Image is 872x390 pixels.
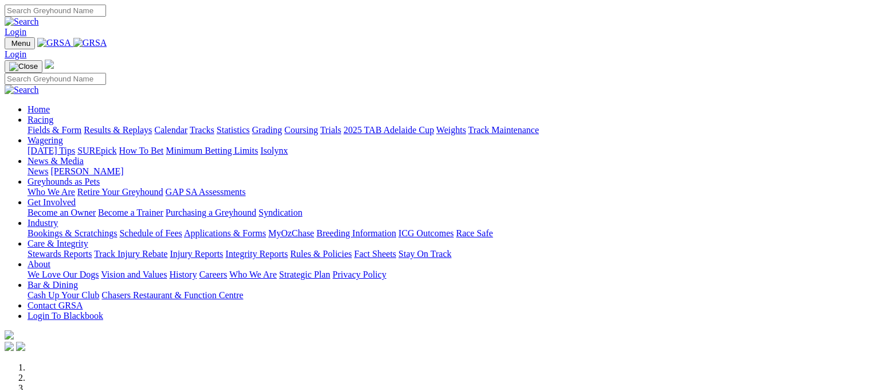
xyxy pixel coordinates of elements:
[333,270,386,279] a: Privacy Policy
[28,166,48,176] a: News
[5,85,39,95] img: Search
[199,270,227,279] a: Careers
[5,330,14,340] img: logo-grsa-white.png
[28,208,96,217] a: Become an Owner
[5,37,35,49] button: Toggle navigation
[28,146,75,155] a: [DATE] Tips
[279,270,330,279] a: Strategic Plan
[284,125,318,135] a: Coursing
[184,228,266,238] a: Applications & Forms
[28,290,867,301] div: Bar & Dining
[5,5,106,17] input: Search
[9,62,38,71] img: Close
[28,177,100,186] a: Greyhounds as Pets
[28,166,867,177] div: News & Media
[5,60,42,73] button: Toggle navigation
[166,146,258,155] a: Minimum Betting Limits
[28,187,867,197] div: Greyhounds as Pets
[28,228,117,238] a: Bookings & Scratchings
[101,290,243,300] a: Chasers Restaurant & Function Centre
[28,104,50,114] a: Home
[259,208,302,217] a: Syndication
[28,125,81,135] a: Fields & Form
[468,125,539,135] a: Track Maintenance
[166,208,256,217] a: Purchasing a Greyhound
[320,125,341,135] a: Trials
[28,239,88,248] a: Care & Integrity
[28,187,75,197] a: Who We Are
[37,38,71,48] img: GRSA
[28,249,92,259] a: Stewards Reports
[456,228,492,238] a: Race Safe
[169,270,197,279] a: History
[119,228,182,238] a: Schedule of Fees
[28,270,867,280] div: About
[5,17,39,27] img: Search
[5,27,26,37] a: Login
[28,208,867,218] div: Get Involved
[101,270,167,279] a: Vision and Values
[28,290,99,300] a: Cash Up Your Club
[398,249,451,259] a: Stay On Track
[28,259,50,269] a: About
[316,228,396,238] a: Breeding Information
[28,125,867,135] div: Racing
[5,342,14,351] img: facebook.svg
[98,208,163,217] a: Become a Trainer
[119,146,164,155] a: How To Bet
[28,218,58,228] a: Industry
[398,228,453,238] a: ICG Outcomes
[28,135,63,145] a: Wagering
[343,125,434,135] a: 2025 TAB Adelaide Cup
[290,249,352,259] a: Rules & Policies
[28,311,103,321] a: Login To Blackbook
[252,125,282,135] a: Grading
[11,39,30,48] span: Menu
[16,342,25,351] img: twitter.svg
[73,38,107,48] img: GRSA
[28,249,867,259] div: Care & Integrity
[260,146,288,155] a: Isolynx
[50,166,123,176] a: [PERSON_NAME]
[28,146,867,156] div: Wagering
[5,49,26,59] a: Login
[354,249,396,259] a: Fact Sheets
[28,115,53,124] a: Racing
[28,280,78,290] a: Bar & Dining
[28,197,76,207] a: Get Involved
[170,249,223,259] a: Injury Reports
[45,60,54,69] img: logo-grsa-white.png
[190,125,214,135] a: Tracks
[5,73,106,85] input: Search
[77,146,116,155] a: SUREpick
[217,125,250,135] a: Statistics
[229,270,277,279] a: Who We Are
[154,125,187,135] a: Calendar
[84,125,152,135] a: Results & Replays
[77,187,163,197] a: Retire Your Greyhound
[436,125,466,135] a: Weights
[94,249,167,259] a: Track Injury Rebate
[268,228,314,238] a: MyOzChase
[28,156,84,166] a: News & Media
[28,228,867,239] div: Industry
[166,187,246,197] a: GAP SA Assessments
[225,249,288,259] a: Integrity Reports
[28,270,99,279] a: We Love Our Dogs
[28,301,83,310] a: Contact GRSA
